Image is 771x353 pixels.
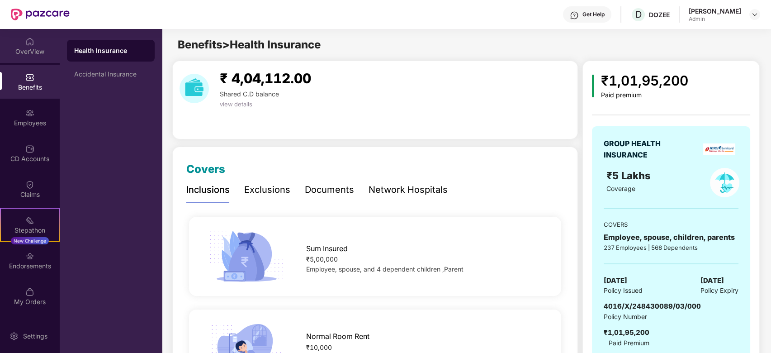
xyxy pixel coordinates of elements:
[582,11,605,18] div: Get Help
[25,109,34,118] img: svg+xml;base64,PHN2ZyBpZD0iRW1wbG95ZWVzIiB4bWxucz0iaHR0cDovL3d3dy53My5vcmcvMjAwMC9zdmciIHdpZHRoPS...
[604,286,643,296] span: Policy Issued
[220,70,311,86] span: ₹ 4,04,112.00
[306,254,544,264] div: ₹5,00,000
[604,243,738,252] div: 237 Employees | 568 Dependents
[306,265,464,273] span: Employee, spouse, and 4 dependent children ,Parent
[74,46,147,55] div: Health Insurance
[74,71,147,78] div: Accidental Insurance
[9,332,19,341] img: svg+xml;base64,PHN2ZyBpZD0iU2V0dGluZy0yMHgyMCIgeG1sbnM9Imh0dHA6Ly93d3cudzMub3JnLzIwMDAvc3ZnIiB3aW...
[710,168,739,197] img: policyIcon
[220,90,279,98] span: Shared C.D balance
[700,275,724,286] span: [DATE]
[604,275,627,286] span: [DATE]
[570,11,579,20] img: svg+xml;base64,PHN2ZyBpZD0iSGVscC0zMngzMiIgeG1sbnM9Imh0dHA6Ly93d3cudzMub3JnLzIwMDAvc3ZnIiB3aWR0aD...
[11,237,49,244] div: New Challenge
[609,338,649,348] span: Paid Premium
[604,302,701,310] span: 4016/X/248430089/03/000
[606,185,635,192] span: Coverage
[25,73,34,82] img: svg+xml;base64,PHN2ZyBpZD0iQmVuZWZpdHMiIHhtbG5zPSJodHRwOi8vd3d3LnczLm9yZy8yMDAwL3N2ZyIgd2lkdGg9Ij...
[305,183,354,197] div: Documents
[592,75,594,97] img: icon
[11,9,70,20] img: New Pazcare Logo
[186,162,225,176] span: Covers
[635,9,642,20] span: D
[206,228,287,285] img: icon
[306,331,369,342] span: Normal Room Rent
[220,100,252,108] span: view details
[751,11,758,18] img: svg+xml;base64,PHN2ZyBpZD0iRHJvcGRvd24tMzJ4MzIiIHhtbG5zPSJodHRwOi8vd3d3LnczLm9yZy8yMDAwL3N2ZyIgd2...
[25,252,34,261] img: svg+xml;base64,PHN2ZyBpZD0iRW5kb3JzZW1lbnRzIiB4bWxucz0iaHR0cDovL3d3dy53My5vcmcvMjAwMC9zdmciIHdpZH...
[604,220,738,229] div: COVERS
[25,144,34,153] img: svg+xml;base64,PHN2ZyBpZD0iQ0RfQWNjb3VudHMiIGRhdGEtbmFtZT0iQ0QgQWNjb3VudHMiIHhtbG5zPSJodHRwOi8vd3...
[606,170,653,181] span: ₹5 Lakhs
[689,7,741,15] div: [PERSON_NAME]
[604,232,738,243] div: Employee, spouse, children, parents
[306,243,348,254] span: Sum Insured
[306,343,544,353] div: ₹10,000
[604,327,649,338] div: ₹1,01,95,200
[703,143,735,155] img: insurerLogo
[186,183,230,197] div: Inclusions
[180,74,209,103] img: download
[689,15,741,23] div: Admin
[601,91,688,99] div: Paid premium
[601,70,688,91] div: ₹1,01,95,200
[604,138,683,161] div: GROUP HEALTH INSURANCE
[25,37,34,46] img: svg+xml;base64,PHN2ZyBpZD0iSG9tZSIgeG1sbnM9Imh0dHA6Ly93d3cudzMub3JnLzIwMDAvc3ZnIiB3aWR0aD0iMjAiIG...
[244,183,290,197] div: Exclusions
[25,180,34,189] img: svg+xml;base64,PHN2ZyBpZD0iQ2xhaW0iIHhtbG5zPSJodHRwOi8vd3d3LnczLm9yZy8yMDAwL3N2ZyIgd2lkdGg9IjIwIi...
[700,286,738,296] span: Policy Expiry
[604,313,647,320] span: Policy Number
[25,216,34,225] img: svg+xml;base64,PHN2ZyB4bWxucz0iaHR0cDovL3d3dy53My5vcmcvMjAwMC9zdmciIHdpZHRoPSIyMSIgaGVpZ2h0PSIyMC...
[369,183,448,197] div: Network Hospitals
[649,10,670,19] div: DOZEE
[25,287,34,296] img: svg+xml;base64,PHN2ZyBpZD0iTXlfT3JkZXJzIiBkYXRhLW5hbWU9Ik15IE9yZGVycyIgeG1sbnM9Imh0dHA6Ly93d3cudz...
[178,38,321,51] span: Benefits > Health Insurance
[1,226,59,235] div: Stepathon
[20,332,50,341] div: Settings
